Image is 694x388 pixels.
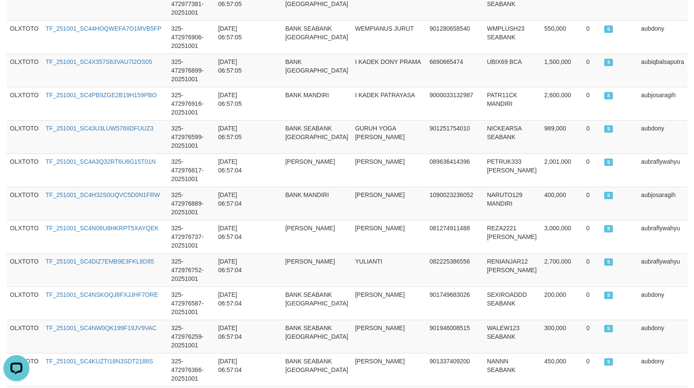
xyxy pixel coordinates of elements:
[541,320,583,353] td: 300,000
[46,291,158,298] a: TF_251001_SC4NSKOQJ8FXJJHF7ORE
[282,187,352,220] td: BANK MANDIRI
[6,187,42,220] td: OLXTOTO
[604,125,613,133] span: SUCCESS
[426,320,483,353] td: 901946008515
[483,187,541,220] td: NARUTO129 MANDIRI
[637,20,688,54] td: aubdony
[282,286,352,320] td: BANK SEABANK [GEOGRAPHIC_DATA]
[541,253,583,286] td: 2,700,000
[282,320,352,353] td: BANK SEABANK [GEOGRAPHIC_DATA]
[426,253,483,286] td: 082225386556
[215,286,258,320] td: [DATE] 06:57:04
[541,353,583,386] td: 450,000
[604,92,613,99] span: SUCCESS
[215,153,258,187] td: [DATE] 06:57:04
[637,253,688,286] td: aubraflywahyu
[604,59,613,66] span: SUCCESS
[282,120,352,153] td: BANK SEABANK [GEOGRAPHIC_DATA]
[46,158,156,165] a: TF_251001_SC4A3Q32RT6U6G15T01N
[6,54,42,87] td: OLXTOTO
[583,320,601,353] td: 0
[282,20,352,54] td: BANK SEABANK [GEOGRAPHIC_DATA]
[282,54,352,87] td: BANK [GEOGRAPHIC_DATA]
[541,120,583,153] td: 989,000
[6,87,42,120] td: OLXTOTO
[282,253,352,286] td: [PERSON_NAME]
[604,225,613,232] span: SUCCESS
[426,87,483,120] td: 9000033132987
[637,153,688,187] td: aubraflywahyu
[282,153,352,187] td: [PERSON_NAME]
[168,220,215,253] td: 325-472976737-20251001
[352,187,426,220] td: [PERSON_NAME]
[426,220,483,253] td: 081274911488
[168,120,215,153] td: 325-472976599-20251001
[583,153,601,187] td: 0
[352,153,426,187] td: [PERSON_NAME]
[483,253,541,286] td: RENIANJAR12 [PERSON_NAME]
[46,92,157,99] a: TF_251001_SC4PB9ZGE2B19H159PBO
[426,153,483,187] td: 089636414396
[426,286,483,320] td: 901749683026
[282,220,352,253] td: [PERSON_NAME]
[282,353,352,386] td: BANK SEABANK [GEOGRAPHIC_DATA]
[541,54,583,87] td: 1,500,000
[483,353,541,386] td: NANNN SEABANK
[6,153,42,187] td: OLXTOTO
[215,187,258,220] td: [DATE] 06:57:04
[215,87,258,120] td: [DATE] 06:57:05
[637,54,688,87] td: aubiqbalsaputra
[604,358,613,366] span: SUCCESS
[352,120,426,153] td: GURUH YOGA [PERSON_NAME]
[483,320,541,353] td: WALEW123 SEABANK
[604,292,613,299] span: SUCCESS
[168,153,215,187] td: 325-472976817-20251001
[426,20,483,54] td: 901280658540
[583,253,601,286] td: 0
[604,258,613,266] span: SUCCESS
[637,187,688,220] td: aubjosaragih
[46,58,152,65] a: TF_251001_SC4X357S63VAU7I2OS05
[168,87,215,120] td: 325-472976916-20251001
[352,87,426,120] td: I KADEK PATRAYASA
[483,54,541,87] td: UBIX69 BCA
[352,353,426,386] td: [PERSON_NAME]
[583,353,601,386] td: 0
[46,324,157,331] a: TF_251001_SC4NW0QK199F19JV9VAC
[215,353,258,386] td: [DATE] 06:57:04
[637,220,688,253] td: aubraflywahyu
[583,187,601,220] td: 0
[168,20,215,54] td: 325-472976906-20251001
[352,54,426,87] td: I KADEK DONY PRAMA
[541,187,583,220] td: 400,000
[282,87,352,120] td: BANK MANDIRI
[637,286,688,320] td: aubdony
[483,153,541,187] td: PETRUK333 [PERSON_NAME]
[483,286,541,320] td: SEXIROADDD SEABANK
[46,258,154,265] a: TF_251001_SC4DIZ7EMB9E3FKL8D85
[583,20,601,54] td: 0
[352,320,426,353] td: [PERSON_NAME]
[46,358,153,365] a: TF_251001_SC4KUZTI18N3SDT2188S
[168,353,215,386] td: 325-472976366-20251001
[426,120,483,153] td: 901251754010
[637,87,688,120] td: aubjosaragih
[604,325,613,332] span: SUCCESS
[3,3,29,29] button: Open LiveChat chat widget
[541,20,583,54] td: 550,000
[426,187,483,220] td: 1090023236052
[483,20,541,54] td: WMPLUSH23 SEABANK
[352,286,426,320] td: [PERSON_NAME]
[352,20,426,54] td: WEMPIANUS JURUT
[6,220,42,253] td: OLXTOTO
[215,253,258,286] td: [DATE] 06:57:04
[168,286,215,320] td: 325-472976587-20251001
[6,320,42,353] td: OLXTOTO
[483,120,541,153] td: NICKEARSA SEABANK
[215,20,258,54] td: [DATE] 06:57:05
[483,220,541,253] td: REZA2221 [PERSON_NAME]
[168,187,215,220] td: 325-472976889-20251001
[46,191,160,198] a: TF_251001_SC4H32S0UQVC5D0N1FRW
[215,320,258,353] td: [DATE] 06:57:04
[46,25,161,32] a: TF_251001_SC44HOQWEFA7O1MVB5FP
